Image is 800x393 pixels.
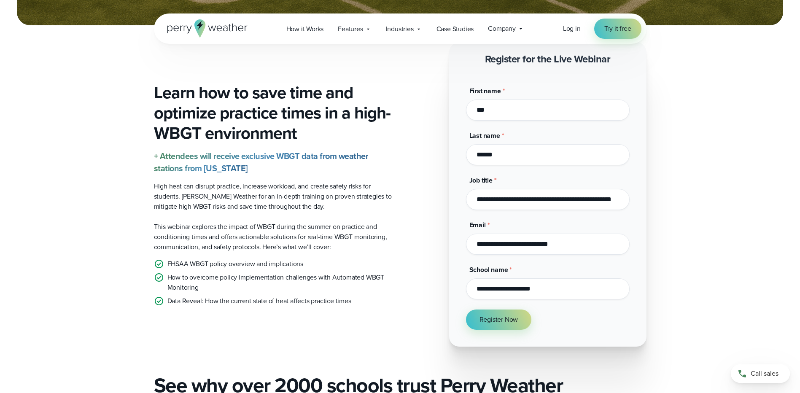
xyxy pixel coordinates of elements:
[485,51,611,67] strong: Register for the Live Webinar
[563,24,581,33] span: Log in
[751,369,778,379] span: Call sales
[466,310,532,330] button: Register Now
[154,222,393,252] p: This webinar explores the impact of WBGT during the summer on practice and conditioning times and...
[429,20,481,38] a: Case Studies
[594,19,641,39] a: Try it free
[386,24,414,34] span: Industries
[479,315,518,325] span: Register Now
[338,24,363,34] span: Features
[469,86,501,96] span: First name
[154,181,393,212] p: High heat can disrupt practice, increase workload, and create safety risks for students. [PERSON_...
[469,265,508,275] span: School name
[154,150,369,175] strong: + Attendees will receive exclusive WBGT data from weather stations from [US_STATE]
[563,24,581,34] a: Log in
[488,24,516,34] span: Company
[469,220,486,230] span: Email
[469,131,500,140] span: Last name
[279,20,331,38] a: How it Works
[167,296,351,306] p: Data Reveal: How the current state of heat affects practice times
[604,24,631,34] span: Try it free
[286,24,324,34] span: How it Works
[154,83,393,143] h3: Learn how to save time and optimize practice times in a high-WBGT environment
[436,24,474,34] span: Case Studies
[167,259,303,269] p: FHSAA WBGT policy overview and implications
[469,175,493,185] span: Job title
[731,364,790,383] a: Call sales
[167,272,393,293] p: How to overcome policy implementation challenges with Automated WBGT Monitoring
